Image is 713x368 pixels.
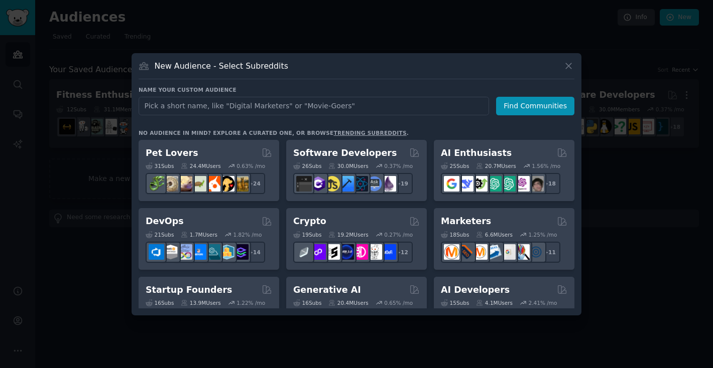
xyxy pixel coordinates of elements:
div: 16 Sub s [293,299,321,306]
div: 30.0M Users [328,162,368,169]
img: platformengineering [205,244,220,260]
div: + 18 [539,173,560,194]
img: learnjavascript [324,176,340,192]
h2: Generative AI [293,284,361,296]
img: DevOpsLinks [191,244,206,260]
div: 20.7M Users [476,162,516,169]
img: dogbreed [233,176,249,192]
div: 1.82 % /mo [233,231,262,238]
div: + 12 [392,242,413,263]
img: azuredevops [149,244,164,260]
h2: AI Enthusiasts [441,147,512,159]
a: trending subreddits [333,130,406,136]
img: web3 [338,244,354,260]
img: cockatiel [205,176,220,192]
div: + 24 [244,173,265,194]
input: Pick a short name, like "Digital Marketers" or "Movie-Goers" [139,97,489,115]
div: + 19 [392,173,413,194]
div: 0.65 % /mo [384,299,413,306]
img: chatgpt_promptDesign [486,176,502,192]
div: 18 Sub s [441,231,469,238]
img: CryptoNews [367,244,382,260]
img: reactnative [352,176,368,192]
div: 1.25 % /mo [529,231,557,238]
img: content_marketing [444,244,459,260]
img: Docker_DevOps [177,244,192,260]
button: Find Communities [496,97,574,115]
div: 15 Sub s [441,299,469,306]
img: AWS_Certified_Experts [163,244,178,260]
img: AItoolsCatalog [472,176,488,192]
img: OpenAIDev [514,176,530,192]
img: aws_cdk [219,244,234,260]
h2: AI Developers [441,284,510,296]
div: 1.56 % /mo [532,162,560,169]
h2: Startup Founders [146,284,232,296]
div: 31 Sub s [146,162,174,169]
img: herpetology [149,176,164,192]
div: 26 Sub s [293,162,321,169]
img: turtle [191,176,206,192]
div: 20.4M Users [328,299,368,306]
img: defiblockchain [352,244,368,260]
div: 25 Sub s [441,162,469,169]
img: GoogleGeminiAI [444,176,459,192]
img: ballpython [163,176,178,192]
div: 1.7M Users [181,231,217,238]
div: 2.41 % /mo [529,299,557,306]
img: elixir [381,176,396,192]
div: 24.4M Users [181,162,220,169]
div: 13.9M Users [181,299,220,306]
div: 0.63 % /mo [236,162,265,169]
img: ethfinance [296,244,312,260]
img: AskComputerScience [367,176,382,192]
div: 0.27 % /mo [384,231,413,238]
img: chatgpt_prompts_ [500,176,516,192]
img: PetAdvice [219,176,234,192]
img: software [296,176,312,192]
img: PlatformEngineers [233,244,249,260]
h2: Crypto [293,215,326,228]
div: 19.2M Users [328,231,368,238]
img: csharp [310,176,326,192]
div: 21 Sub s [146,231,174,238]
img: ArtificalIntelligence [528,176,544,192]
img: Emailmarketing [486,244,502,260]
div: 4.1M Users [476,299,513,306]
img: DeepSeek [458,176,473,192]
h2: Pet Lovers [146,147,198,159]
h2: Software Developers [293,147,397,159]
img: bigseo [458,244,473,260]
h2: DevOps [146,215,184,228]
img: MarketingResearch [514,244,530,260]
div: 19 Sub s [293,231,321,238]
div: 1.22 % /mo [236,299,265,306]
h3: New Audience - Select Subreddits [155,61,288,71]
img: googleads [500,244,516,260]
h2: Marketers [441,215,491,228]
div: No audience in mind? Explore a curated one, or browse . [139,129,409,136]
img: AskMarketing [472,244,488,260]
h3: Name your custom audience [139,86,574,93]
img: 0xPolygon [310,244,326,260]
div: 16 Sub s [146,299,174,306]
div: + 14 [244,242,265,263]
div: 6.6M Users [476,231,513,238]
img: defi_ [381,244,396,260]
img: leopardgeckos [177,176,192,192]
img: ethstaker [324,244,340,260]
div: + 11 [539,242,560,263]
img: OnlineMarketing [528,244,544,260]
img: iOSProgramming [338,176,354,192]
div: 0.37 % /mo [384,162,413,169]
